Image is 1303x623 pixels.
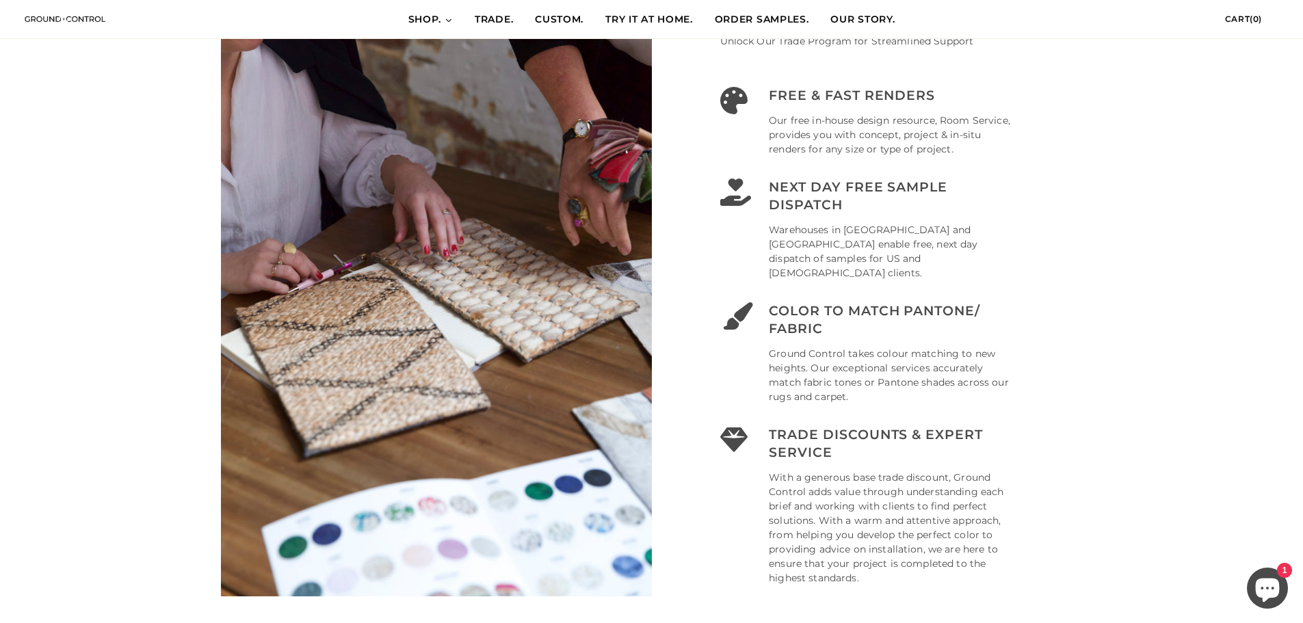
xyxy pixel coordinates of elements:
[464,1,524,39] a: TRADE.
[1253,14,1259,24] span: 0
[605,13,693,27] span: TRY IT AT HOME.
[1243,568,1292,612] inbox-online-store-chat: Shopify online store chat
[769,178,1014,215] h3: NEXT DAY FREE SAMPLE DISPATCH
[524,1,594,39] a: CUSTOM.
[535,13,583,27] span: CUSTOM.
[769,470,1014,585] p: With a generous base trade discount, Ground Control adds value through understanding each brief a...
[1225,14,1250,24] span: Cart
[769,87,1014,105] h3: FREE & FAST RENDERS
[408,13,442,27] span: SHOP.
[475,13,513,27] span: TRADE.
[819,1,906,39] a: OUR STORY.
[769,302,1014,339] h3: COLOR TO MATCH PANTONE/ FABRIC
[769,426,1014,462] h3: TRADE DISCOUNTS & EXPERT SERVICE
[830,13,895,27] span: OUR STORY.
[397,1,464,39] a: SHOP.
[715,13,809,27] span: ORDER SAMPLES.
[769,223,1014,280] p: Warehouses in [GEOGRAPHIC_DATA] and [GEOGRAPHIC_DATA] enable free, next day dispatch of samples f...
[720,34,1014,49] p: Unlock Our Trade Program for Streamlined Support
[769,114,1014,157] p: Our free in-house design resource, Room Service, provides you with concept, project & in-situ ren...
[1225,14,1282,24] a: Cart(0)
[769,347,1014,404] p: Ground Control takes colour matching to new heights. Our exceptional services accurately match fa...
[594,1,704,39] a: TRY IT AT HOME.
[704,1,820,39] a: ORDER SAMPLES.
